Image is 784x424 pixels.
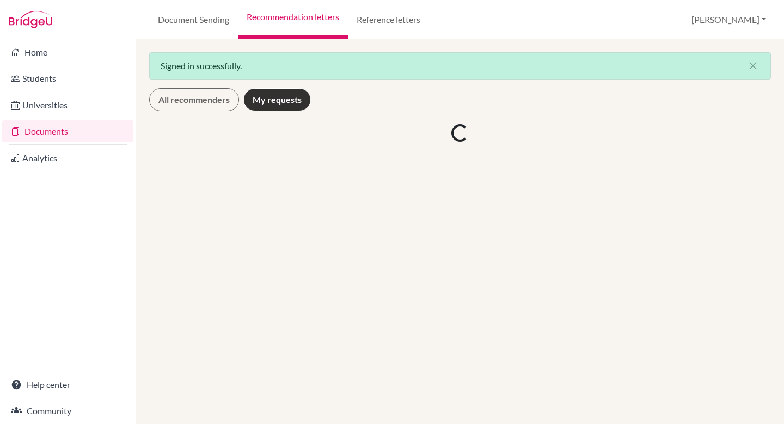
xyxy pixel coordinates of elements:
a: Home [2,41,133,63]
i: close [746,59,759,72]
a: Documents [2,120,133,142]
a: Students [2,68,133,89]
a: All recommenders [149,88,239,111]
div: Loading... [449,122,471,144]
div: Signed in successfully. [149,52,771,80]
img: Bridge-U [9,11,52,28]
a: Community [2,400,133,422]
button: [PERSON_NAME] [687,9,771,30]
a: Analytics [2,147,133,169]
a: My requests [243,88,311,111]
a: Help center [2,374,133,396]
button: Close [736,53,770,79]
a: Universities [2,94,133,116]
